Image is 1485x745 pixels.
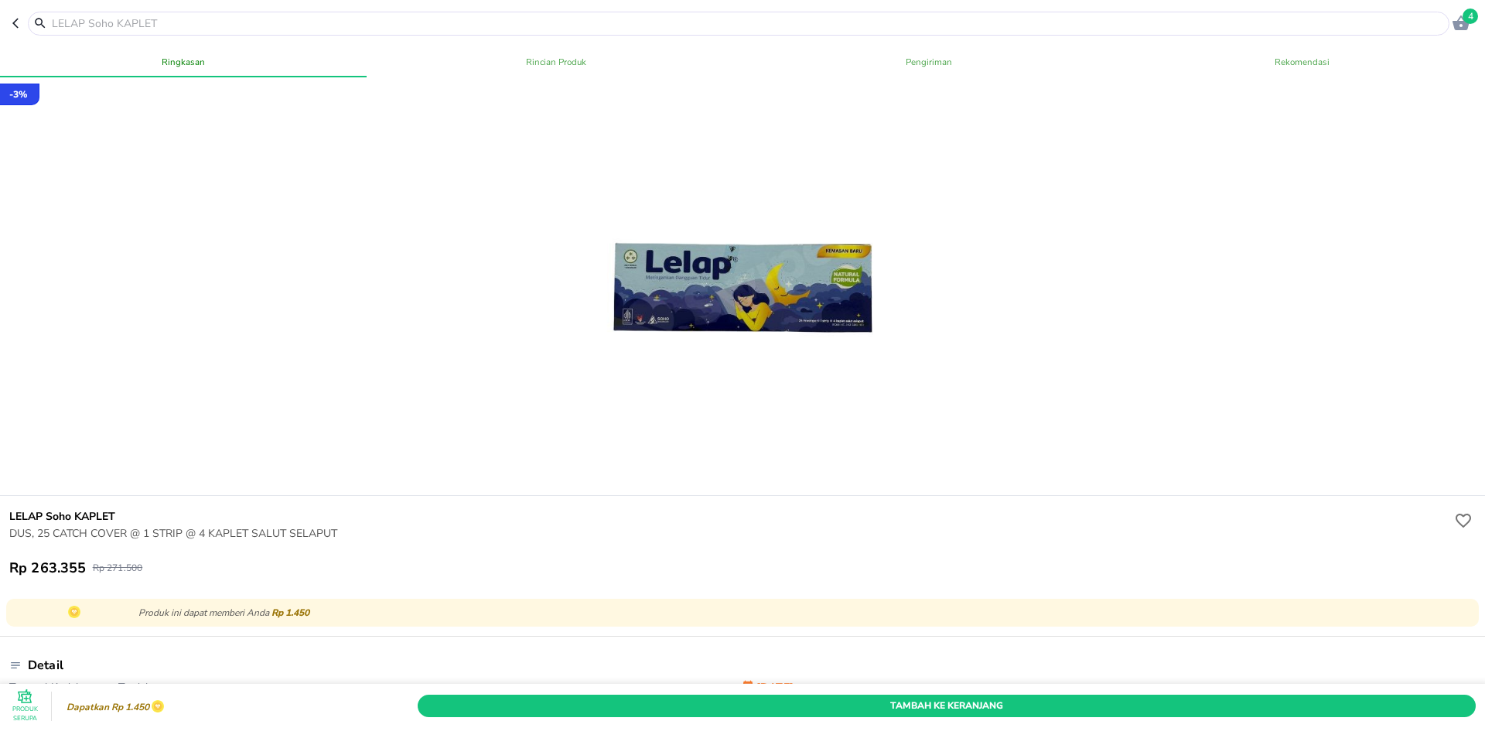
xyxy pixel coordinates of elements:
p: Produk ini dapat memberi Anda [138,606,1468,620]
p: - 3 % [9,87,27,101]
span: 4 [1463,9,1478,24]
button: Produk Serupa [9,691,40,722]
p: [DATE] [742,680,1476,701]
span: Tambah Ke Keranjang [429,698,1464,714]
p: Rp 263.355 [9,559,87,577]
p: DUS, 25 CATCH COVER @ 1 STRIP @ 4 KAPLET SALUT SELAPUT [9,525,1451,542]
span: Pengiriman [752,54,1106,70]
button: Tambah Ke Keranjang [418,695,1476,717]
h6: LELAP Soho KAPLET [9,508,1451,525]
p: Dapatkan Rp 1.450 [63,702,149,713]
span: Rp 1.450 [271,607,309,619]
button: 4 [1449,12,1473,35]
p: Rp 271.500 [93,562,143,574]
span: Rekomendasi [1125,54,1479,70]
p: Produk Serupa [9,705,40,723]
p: Tanggal Kedaluwarsa Terdekat [9,680,742,701]
input: LELAP Soho KAPLET [50,15,1446,32]
p: Detail [28,657,63,674]
span: Rincian Produk [379,54,733,70]
span: Ringkasan [6,54,360,70]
